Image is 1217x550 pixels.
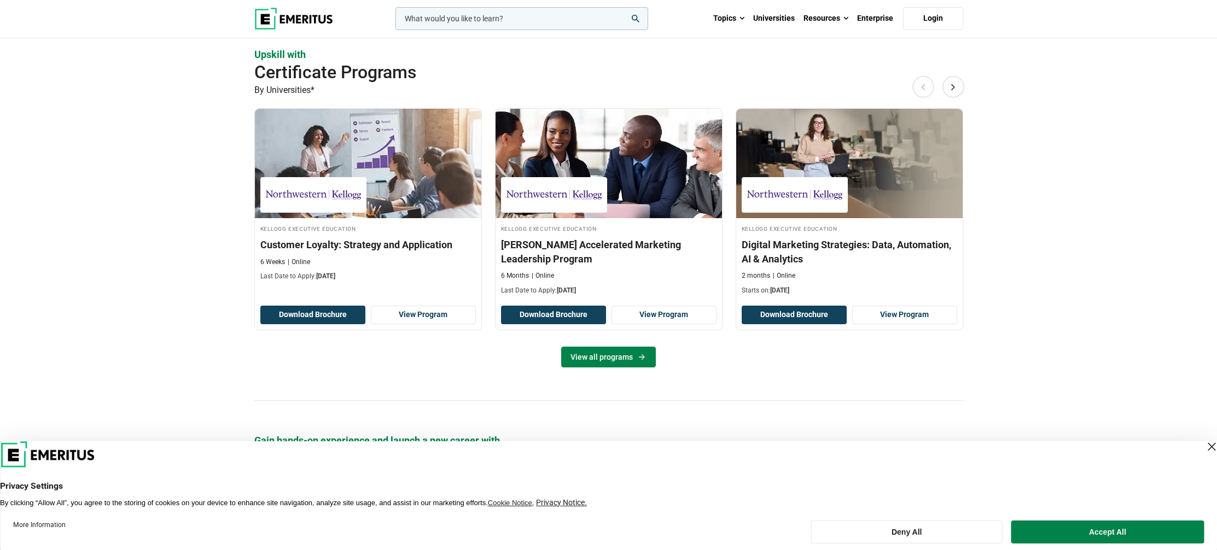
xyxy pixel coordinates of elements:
[260,306,365,324] button: Download Brochure
[260,272,476,281] p: Last Date to Apply:
[742,238,957,265] h3: Digital Marketing Strategies: Data, Automation, AI & Analytics
[501,224,717,233] h4: Kellogg Executive Education
[496,109,722,218] img: Kellogg Accelerated Marketing Leadership Program | Online Sales and Marketing Course
[254,83,963,97] p: By Universities*
[506,183,602,207] img: Kellogg Executive Education
[742,286,957,295] p: Starts on:
[255,109,481,287] a: Sales and Marketing Course by Kellogg Executive Education - September 25, 2025 Kellogg Executive ...
[561,347,656,367] a: View all programs
[852,306,957,324] a: View Program
[742,306,847,324] button: Download Brochure
[255,109,481,218] img: Customer Loyalty: Strategy and Application | Online Sales and Marketing Course
[736,109,963,301] a: Digital Marketing Course by Kellogg Executive Education - October 16, 2025 Kellogg Executive Educ...
[736,109,963,218] img: Digital Marketing Strategies: Data, Automation, AI & Analytics | Online Digital Marketing Course
[496,109,722,301] a: Sales and Marketing Course by Kellogg Executive Education - September 25, 2025 Kellogg Executive ...
[266,183,361,207] img: Kellogg Executive Education
[532,271,554,280] p: Online
[770,286,789,294] span: [DATE]
[912,75,934,97] button: Previous
[254,61,892,83] h2: Certificate Programs
[371,306,476,324] a: View Program
[260,238,476,251] h3: Customer Loyalty: Strategy and Application
[316,272,335,280] span: [DATE]
[254,434,963,447] p: Gain hands-on experience and launch a new career with
[395,7,648,30] input: woocommerce-product-search-field-0
[773,271,795,280] p: Online
[942,75,964,97] button: Next
[260,258,285,267] p: 6 Weeks
[742,271,770,280] p: 2 months
[501,271,529,280] p: 6 Months
[501,306,606,324] button: Download Brochure
[612,306,717,324] a: View Program
[288,258,310,267] p: Online
[747,183,842,207] img: Kellogg Executive Education
[557,286,576,294] span: [DATE]
[501,286,717,295] p: Last Date to Apply:
[501,238,717,265] h3: [PERSON_NAME] Accelerated Marketing Leadership Program
[903,7,963,30] a: Login
[260,224,476,233] h4: Kellogg Executive Education
[254,48,963,61] p: Upskill with
[742,224,957,233] h4: Kellogg Executive Education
